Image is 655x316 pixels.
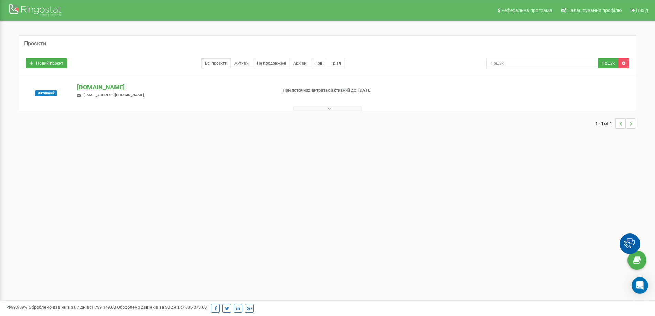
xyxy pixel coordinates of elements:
[35,90,57,96] span: Активний
[632,277,648,294] div: Open Intercom Messenger
[231,58,253,68] a: Активні
[91,305,116,310] u: 1 739 149,00
[26,58,67,68] a: Новий проєкт
[327,58,345,68] a: Тріал
[501,8,552,13] span: Реферальна програма
[290,58,311,68] a: Архівні
[283,87,426,94] p: При поточних витратах активний до: [DATE]
[182,305,207,310] u: 7 835 073,00
[117,305,207,310] span: Оброблено дзвінків за 30 днів :
[595,111,636,135] nav: ...
[595,118,615,129] span: 1 - 1 of 1
[77,83,271,92] p: [DOMAIN_NAME]
[567,8,622,13] span: Налаштування профілю
[201,58,231,68] a: Всі проєкти
[7,305,28,310] span: 99,989%
[84,93,144,97] span: [EMAIL_ADDRESS][DOMAIN_NAME]
[486,58,598,68] input: Пошук
[253,58,290,68] a: Не продовжені
[24,41,46,47] h5: Проєкти
[636,8,648,13] span: Вихід
[598,58,619,68] button: Пошук
[311,58,327,68] a: Нові
[29,305,116,310] span: Оброблено дзвінків за 7 днів :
